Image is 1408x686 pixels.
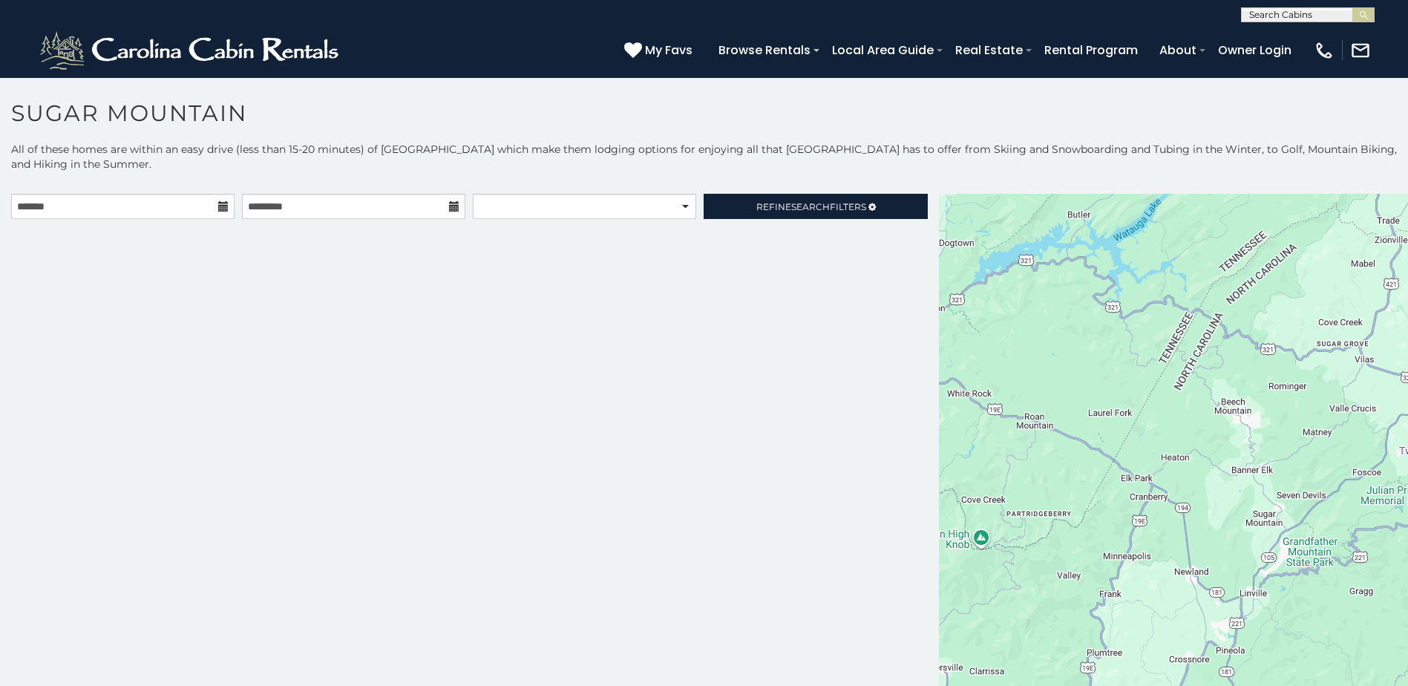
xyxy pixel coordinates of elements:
[1350,40,1371,61] img: mail-regular-white.png
[1037,37,1145,63] a: Rental Program
[704,194,927,219] a: RefineSearchFilters
[645,41,692,59] span: My Favs
[711,37,818,63] a: Browse Rentals
[37,28,345,73] img: White-1-2.png
[1152,37,1204,63] a: About
[624,41,696,60] a: My Favs
[756,201,866,212] span: Refine Filters
[791,201,830,212] span: Search
[948,37,1030,63] a: Real Estate
[1314,40,1335,61] img: phone-regular-white.png
[825,37,941,63] a: Local Area Guide
[1211,37,1299,63] a: Owner Login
